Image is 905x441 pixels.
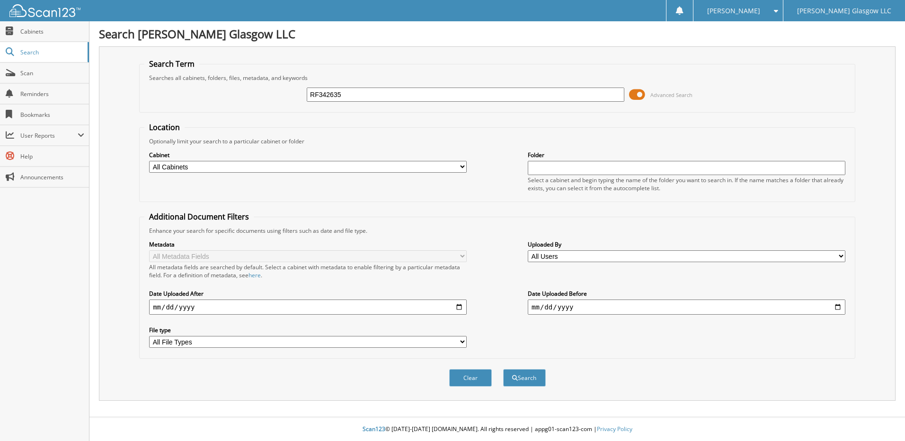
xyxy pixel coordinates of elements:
[144,59,199,69] legend: Search Term
[650,91,692,98] span: Advanced Search
[597,425,632,433] a: Privacy Policy
[149,151,467,159] label: Cabinet
[89,418,905,441] div: © [DATE]-[DATE] [DOMAIN_NAME]. All rights reserved | appg01-scan123-com |
[149,240,467,248] label: Metadata
[528,151,845,159] label: Folder
[144,137,850,145] div: Optionally limit your search to a particular cabinet or folder
[858,396,905,441] iframe: Chat Widget
[528,240,845,248] label: Uploaded By
[149,290,467,298] label: Date Uploaded After
[149,326,467,334] label: File type
[528,176,845,192] div: Select a cabinet and begin typing the name of the folder you want to search in. If the name match...
[20,27,84,35] span: Cabinets
[149,300,467,315] input: start
[20,69,84,77] span: Scan
[363,425,385,433] span: Scan123
[449,369,492,387] button: Clear
[20,90,84,98] span: Reminders
[528,290,845,298] label: Date Uploaded Before
[528,300,845,315] input: end
[20,48,83,56] span: Search
[149,263,467,279] div: All metadata fields are searched by default. Select a cabinet with metadata to enable filtering b...
[144,227,850,235] div: Enhance your search for specific documents using filters such as date and file type.
[707,8,760,14] span: [PERSON_NAME]
[144,212,254,222] legend: Additional Document Filters
[20,132,78,140] span: User Reports
[99,26,896,42] h1: Search [PERSON_NAME] Glasgow LLC
[144,122,185,132] legend: Location
[20,152,84,160] span: Help
[9,4,80,17] img: scan123-logo-white.svg
[20,173,84,181] span: Announcements
[144,74,850,82] div: Searches all cabinets, folders, files, metadata, and keywords
[797,8,891,14] span: [PERSON_NAME] Glasgow LLC
[20,111,84,119] span: Bookmarks
[248,271,261,279] a: here
[503,369,546,387] button: Search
